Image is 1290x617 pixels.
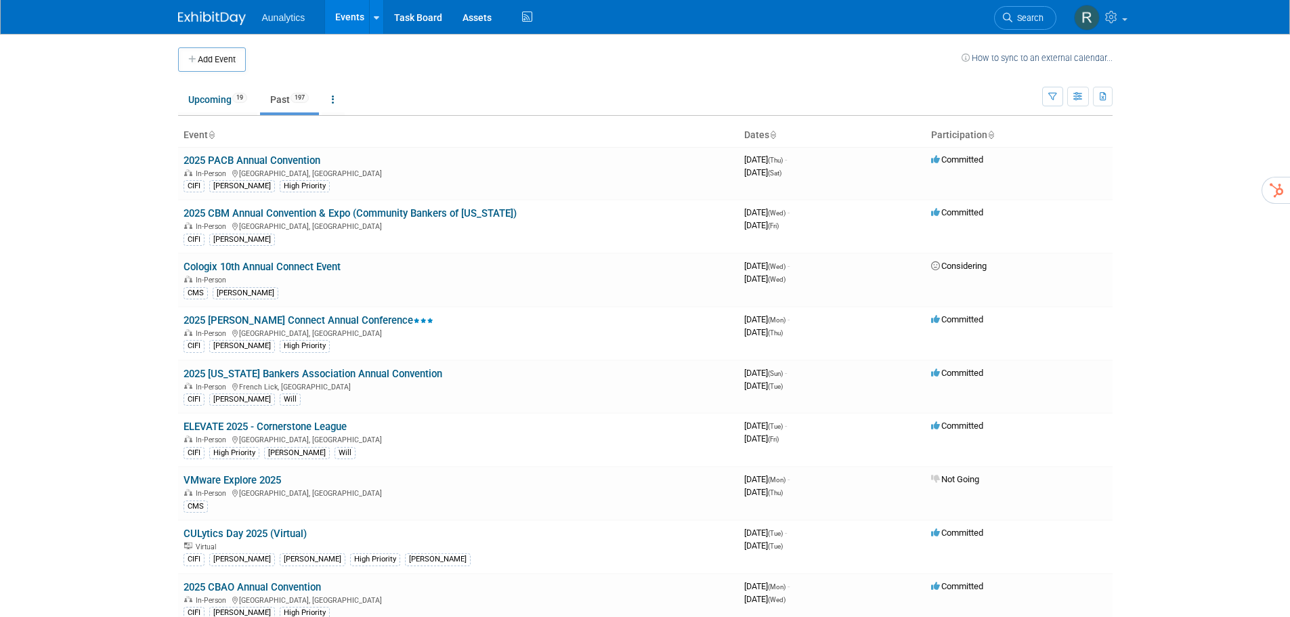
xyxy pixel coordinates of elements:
[184,329,192,336] img: In-Person Event
[785,368,787,378] span: -
[184,314,433,326] a: 2025 [PERSON_NAME] Connect Annual Conference
[184,487,733,498] div: [GEOGRAPHIC_DATA], [GEOGRAPHIC_DATA]
[788,261,790,271] span: -
[184,474,281,486] a: VMware Explore 2025
[184,220,733,231] div: [GEOGRAPHIC_DATA], [GEOGRAPHIC_DATA]
[184,169,192,176] img: In-Person Event
[196,489,230,498] span: In-Person
[178,124,739,147] th: Event
[931,528,983,538] span: Committed
[931,207,983,217] span: Committed
[931,154,983,165] span: Committed
[196,169,230,178] span: In-Person
[264,447,330,459] div: [PERSON_NAME]
[768,383,783,390] span: (Tue)
[768,316,786,324] span: (Mon)
[768,222,779,230] span: (Fri)
[744,540,783,551] span: [DATE]
[931,261,987,271] span: Considering
[744,154,787,165] span: [DATE]
[184,542,192,549] img: Virtual Event
[209,234,275,246] div: [PERSON_NAME]
[232,93,247,103] span: 19
[184,581,321,593] a: 2025 CBAO Annual Convention
[931,368,983,378] span: Committed
[196,329,230,338] span: In-Person
[931,581,983,591] span: Committed
[768,370,783,377] span: (Sun)
[744,274,786,284] span: [DATE]
[987,129,994,140] a: Sort by Participation Type
[209,340,275,352] div: [PERSON_NAME]
[1012,13,1044,23] span: Search
[788,314,790,324] span: -
[744,381,783,391] span: [DATE]
[184,276,192,282] img: In-Person Event
[785,154,787,165] span: -
[994,6,1056,30] a: Search
[184,383,192,389] img: In-Person Event
[768,263,786,270] span: (Wed)
[184,222,192,229] img: In-Person Event
[184,553,205,566] div: CIFI
[768,169,781,177] span: (Sat)
[184,234,205,246] div: CIFI
[744,368,787,378] span: [DATE]
[768,423,783,430] span: (Tue)
[178,47,246,72] button: Add Event
[788,581,790,591] span: -
[1074,5,1100,30] img: Ryan Wilson
[744,314,790,324] span: [DATE]
[184,381,733,391] div: French Lick, [GEOGRAPHIC_DATA]
[184,261,341,273] a: Cologix 10th Annual Connect Event
[744,327,783,337] span: [DATE]
[744,261,790,271] span: [DATE]
[768,476,786,484] span: (Mon)
[196,596,230,605] span: In-Person
[768,435,779,443] span: (Fri)
[184,340,205,352] div: CIFI
[768,542,783,550] span: (Tue)
[184,433,733,444] div: [GEOGRAPHIC_DATA], [GEOGRAPHIC_DATA]
[926,124,1113,147] th: Participation
[196,542,220,551] span: Virtual
[744,220,779,230] span: [DATE]
[768,530,783,537] span: (Tue)
[209,393,275,406] div: [PERSON_NAME]
[208,129,215,140] a: Sort by Event Name
[209,447,259,459] div: High Priority
[744,528,787,538] span: [DATE]
[931,474,979,484] span: Not Going
[280,553,345,566] div: [PERSON_NAME]
[744,474,790,484] span: [DATE]
[184,368,442,380] a: 2025 [US_STATE] Bankers Association Annual Convention
[184,287,208,299] div: CMS
[739,124,926,147] th: Dates
[768,209,786,217] span: (Wed)
[744,433,779,444] span: [DATE]
[178,87,257,112] a: Upcoming19
[768,583,786,591] span: (Mon)
[184,447,205,459] div: CIFI
[768,489,783,496] span: (Thu)
[184,393,205,406] div: CIFI
[184,596,192,603] img: In-Person Event
[196,222,230,231] span: In-Person
[405,553,471,566] div: [PERSON_NAME]
[744,167,781,177] span: [DATE]
[184,327,733,338] div: [GEOGRAPHIC_DATA], [GEOGRAPHIC_DATA]
[262,12,305,23] span: Aunalytics
[184,167,733,178] div: [GEOGRAPHIC_DATA], [GEOGRAPHIC_DATA]
[768,276,786,283] span: (Wed)
[184,501,208,513] div: CMS
[280,180,330,192] div: High Priority
[768,329,783,337] span: (Thu)
[931,314,983,324] span: Committed
[184,180,205,192] div: CIFI
[184,207,517,219] a: 2025 CBM Annual Convention & Expo (Community Bankers of [US_STATE])
[184,528,307,540] a: CULytics Day 2025 (Virtual)
[291,93,309,103] span: 197
[931,421,983,431] span: Committed
[184,435,192,442] img: In-Person Event
[785,528,787,538] span: -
